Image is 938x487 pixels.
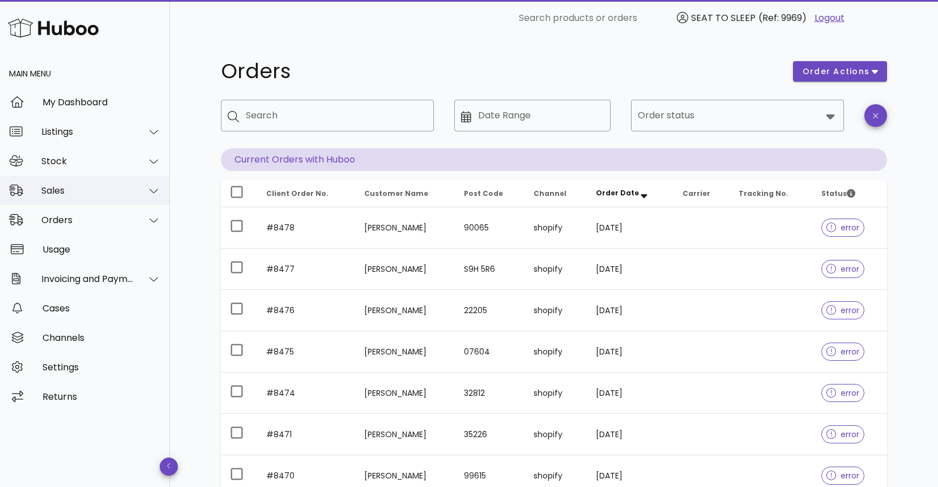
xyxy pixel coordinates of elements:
[525,290,587,331] td: shopify
[587,373,673,414] td: [DATE]
[534,189,566,198] span: Channel
[464,189,503,198] span: Post Code
[587,207,673,249] td: [DATE]
[525,207,587,249] td: shopify
[683,189,710,198] span: Carrier
[364,189,428,198] span: Customer Name
[221,148,887,171] p: Current Orders with Huboo
[355,180,455,207] th: Customer Name
[826,348,860,356] span: error
[257,207,355,249] td: #8478
[455,180,525,207] th: Post Code
[673,180,730,207] th: Carrier
[821,189,855,198] span: Status
[826,430,860,438] span: error
[525,249,587,290] td: shopify
[42,391,161,402] div: Returns
[266,189,329,198] span: Client Order No.
[587,290,673,331] td: [DATE]
[826,224,860,232] span: error
[793,61,887,82] button: order actions
[587,249,673,290] td: [DATE]
[355,414,455,455] td: [PERSON_NAME]
[455,373,525,414] td: 32812
[525,331,587,373] td: shopify
[41,215,134,225] div: Orders
[42,362,161,373] div: Settings
[730,180,812,207] th: Tracking No.
[525,414,587,455] td: shopify
[631,100,844,131] div: Order status
[587,180,673,207] th: Order Date: Sorted descending. Activate to remove sorting.
[587,414,673,455] td: [DATE]
[739,189,788,198] span: Tracking No.
[257,290,355,331] td: #8476
[691,11,756,24] span: SEAT TO SLEEP
[41,185,134,196] div: Sales
[455,207,525,249] td: 90065
[812,180,887,207] th: Status
[525,373,587,414] td: shopify
[355,290,455,331] td: [PERSON_NAME]
[41,126,134,137] div: Listings
[758,11,807,24] span: (Ref: 9969)
[826,265,860,273] span: error
[455,290,525,331] td: 22205
[355,373,455,414] td: [PERSON_NAME]
[42,303,161,314] div: Cases
[826,472,860,480] span: error
[257,414,355,455] td: #8471
[455,414,525,455] td: 35226
[355,249,455,290] td: [PERSON_NAME]
[8,16,99,40] img: Huboo Logo
[42,244,161,255] div: Usage
[355,331,455,373] td: [PERSON_NAME]
[355,207,455,249] td: [PERSON_NAME]
[455,249,525,290] td: S9H 5R6
[42,332,161,343] div: Channels
[802,66,870,78] span: order actions
[257,373,355,414] td: #8474
[257,180,355,207] th: Client Order No.
[257,249,355,290] td: #8477
[826,389,860,397] span: error
[596,188,639,198] span: Order Date
[587,331,673,373] td: [DATE]
[525,180,587,207] th: Channel
[41,274,134,284] div: Invoicing and Payments
[455,331,525,373] td: 07604
[815,11,845,25] a: Logout
[257,331,355,373] td: #8475
[221,61,779,82] h1: Orders
[42,97,161,108] div: My Dashboard
[826,306,860,314] span: error
[41,156,134,166] div: Stock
